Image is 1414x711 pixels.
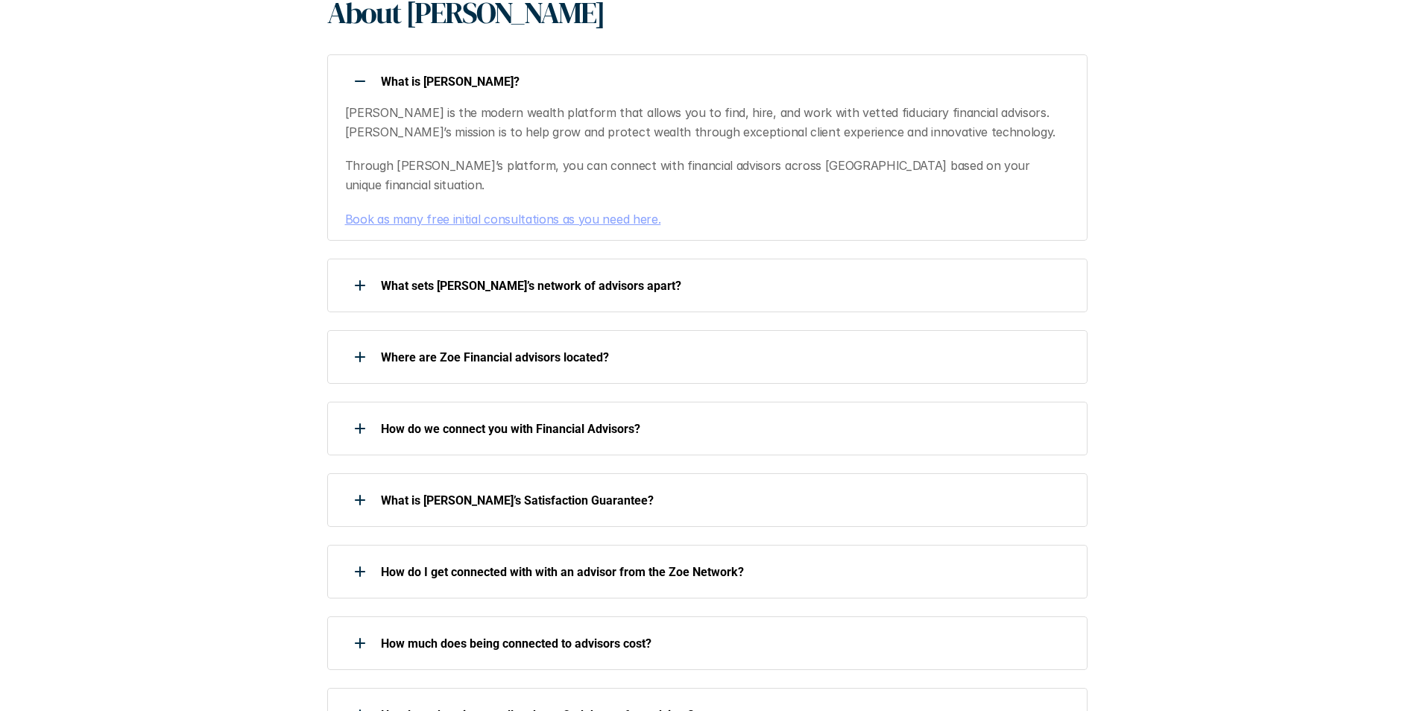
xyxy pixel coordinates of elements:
p: How do I get connected with with an advisor from the Zoe Network? [381,565,1068,579]
p: What sets [PERSON_NAME]’s network of advisors apart? [381,279,1068,293]
p: How much does being connected to advisors cost? [381,636,1068,651]
p: [PERSON_NAME] is the modern wealth platform that allows you to find, hire, and work with vetted f... [345,104,1069,142]
p: What is [PERSON_NAME]? [381,75,1068,89]
p: Through [PERSON_NAME]’s platform, you can connect with financial advisors across [GEOGRAPHIC_DATA... [345,157,1069,195]
p: What is [PERSON_NAME]’s Satisfaction Guarantee? [381,493,1068,508]
p: How do we connect you with Financial Advisors? [381,422,1068,436]
p: Where are Zoe Financial advisors located? [381,350,1068,364]
a: Book as many free initial consultations as you need here. [345,212,661,227]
